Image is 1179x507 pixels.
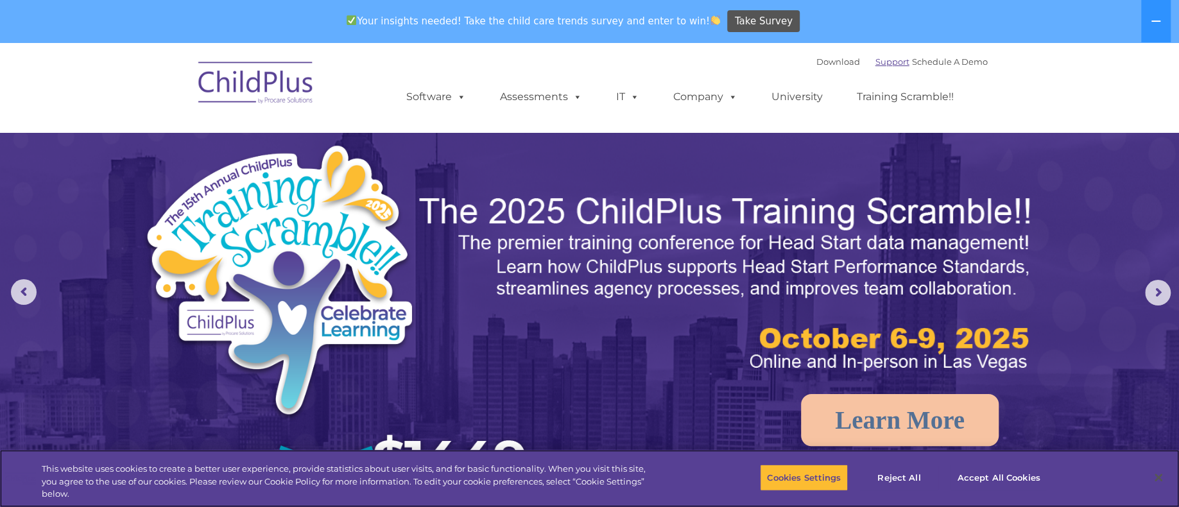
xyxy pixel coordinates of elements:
a: Learn More [801,394,999,446]
a: Software [393,84,479,110]
a: Company [660,84,750,110]
button: Close [1144,463,1173,492]
div: This website uses cookies to create a better user experience, provide statistics about user visit... [42,463,648,501]
span: Phone number [178,137,233,147]
span: Your insights needed! Take the child care trends survey and enter to win! [341,8,726,33]
button: Accept All Cookies [950,464,1047,491]
a: Schedule A Demo [912,56,988,67]
font: | [816,56,988,67]
a: Training Scramble!! [844,84,967,110]
span: Last name [178,85,218,94]
span: Take Survey [735,10,793,33]
button: Cookies Settings [760,464,848,491]
a: Download [816,56,860,67]
a: Assessments [487,84,595,110]
a: Take Survey [727,10,800,33]
a: IT [603,84,652,110]
a: University [759,84,836,110]
a: Support [875,56,909,67]
img: ✅ [347,15,356,25]
img: 👏 [710,15,720,25]
img: ChildPlus by Procare Solutions [192,53,320,117]
button: Reject All [859,464,939,491]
